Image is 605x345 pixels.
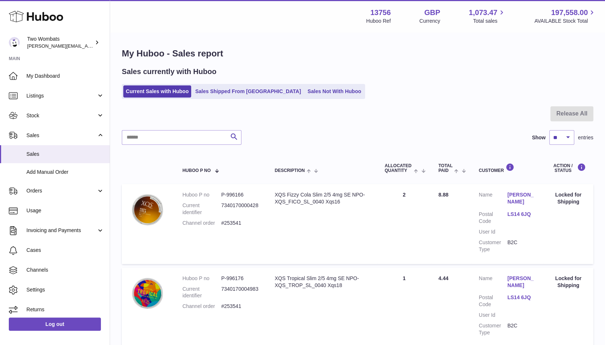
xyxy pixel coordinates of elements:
[275,275,370,289] div: XQS Tropical Slim 2/5 4mg SE NPO-XQS_TROP_SL_0040 Xqs18
[26,267,104,274] span: Channels
[469,8,498,18] span: 1,073.47
[534,18,596,25] span: AVAILABLE Stock Total
[479,322,507,336] dt: Customer Type
[182,191,221,198] dt: Huboo P no
[479,239,507,253] dt: Customer Type
[193,85,303,98] a: Sales Shipped From [GEOGRAPHIC_DATA]
[221,220,260,227] dd: #253541
[221,286,260,300] dd: 7340170004983
[469,8,506,25] a: 1,073.47 Total sales
[221,275,260,282] dd: P-996176
[551,8,588,18] span: 197,558.00
[507,275,536,289] a: [PERSON_NAME]
[221,191,260,198] dd: P-996166
[419,18,440,25] div: Currency
[534,8,596,25] a: 197,558.00 AVAILABLE Stock Total
[221,202,260,216] dd: 7340170000428
[27,36,93,49] div: Two Wombats
[26,227,96,234] span: Invoicing and Payments
[305,85,364,98] a: Sales Not With Huboo
[26,92,96,99] span: Listings
[507,322,536,336] dd: B2C
[182,286,221,300] dt: Current identifier
[551,275,586,289] div: Locked for Shipping
[438,275,448,281] span: 4.44
[384,164,412,173] span: ALLOCATED Quantity
[26,306,104,313] span: Returns
[123,85,191,98] a: Current Sales with Huboo
[507,239,536,253] dd: B2C
[377,184,431,264] td: 2
[479,294,507,308] dt: Postal Code
[26,132,96,139] span: Sales
[479,211,507,225] dt: Postal Code
[26,151,104,158] span: Sales
[182,275,221,282] dt: Huboo P no
[507,294,536,301] a: LS14 6JQ
[27,43,186,49] span: [PERSON_NAME][EMAIL_ADDRESS][PERSON_NAME][DOMAIN_NAME]
[26,207,104,214] span: Usage
[578,134,593,141] span: entries
[507,191,536,205] a: [PERSON_NAME]
[26,73,104,80] span: My Dashboard
[221,303,260,310] dd: #253541
[122,67,216,77] h2: Sales currently with Huboo
[9,318,101,331] a: Log out
[366,18,391,25] div: Huboo Ref
[9,37,20,48] img: adam.randall@twowombats.com
[479,163,536,173] div: Customer
[479,312,507,319] dt: User Id
[26,112,96,119] span: Stock
[438,192,448,198] span: 8.88
[532,134,546,141] label: Show
[424,8,440,18] strong: GBP
[182,303,221,310] dt: Channel order
[551,191,586,205] div: Locked for Shipping
[26,169,104,176] span: Add Manual Order
[551,163,586,173] div: Action / Status
[182,220,221,227] dt: Channel order
[182,168,211,173] span: Huboo P no
[370,8,391,18] strong: 13756
[473,18,506,25] span: Total sales
[129,275,166,312] img: XQS_Tropical_Slim_2_5_4mg_Nicotine_Pouches-7340170004983.webp
[479,275,507,291] dt: Name
[479,228,507,235] dt: User Id
[479,191,507,207] dt: Name
[26,286,104,293] span: Settings
[26,247,104,254] span: Cases
[26,187,96,194] span: Orders
[182,202,221,216] dt: Current identifier
[507,211,536,218] a: LS14 6JQ
[438,164,453,173] span: Total paid
[129,191,166,228] img: XQS_Fizzy_Cola_Slim_2_5_4mg_Nicotine_Pouches-7340170000428.webp
[275,191,370,205] div: XQS Fizzy Cola Slim 2/5 4mg SE NPO-XQS_FICO_SL_0040 Xqs16
[122,48,593,59] h1: My Huboo - Sales report
[275,168,305,173] span: Description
